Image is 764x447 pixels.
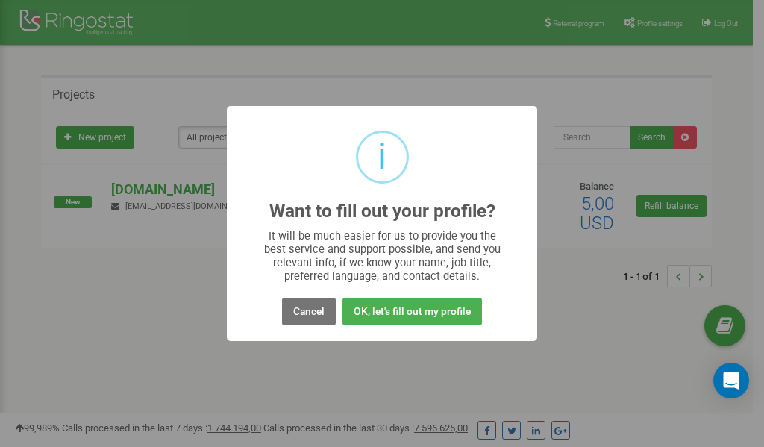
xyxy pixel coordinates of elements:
[257,229,508,283] div: It will be much easier for us to provide you the best service and support possible, and send you ...
[713,363,749,398] div: Open Intercom Messenger
[282,298,336,325] button: Cancel
[269,201,495,222] h2: Want to fill out your profile?
[378,133,386,181] div: i
[342,298,482,325] button: OK, let's fill out my profile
